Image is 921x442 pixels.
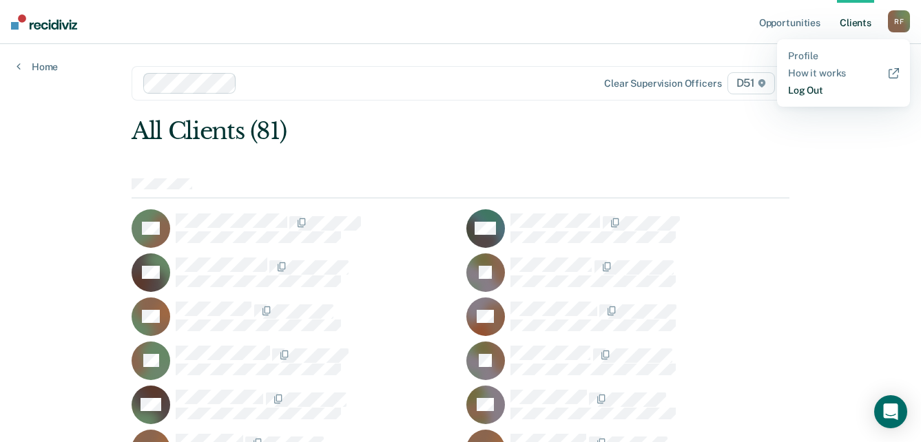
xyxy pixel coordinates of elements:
a: How it works [788,67,899,79]
a: Log Out [788,85,899,96]
a: Profile [788,50,899,62]
div: R F [888,10,910,32]
div: All Clients (81) [132,117,658,145]
button: RF [888,10,910,32]
a: Home [17,61,58,73]
div: Clear supervision officers [604,78,721,90]
img: Recidiviz [11,14,77,30]
div: Open Intercom Messenger [874,395,907,428]
span: D51 [727,72,775,94]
